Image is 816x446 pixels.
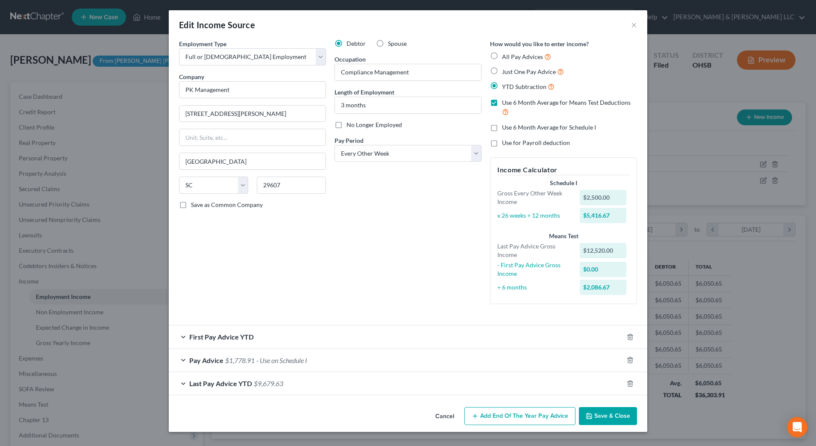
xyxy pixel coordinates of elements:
[631,20,637,30] button: ×
[191,201,263,208] span: Save as Common Company
[179,73,204,80] span: Company
[579,407,637,425] button: Save & Close
[787,417,807,437] div: Open Intercom Messenger
[490,39,589,48] label: How would you like to enter income?
[335,137,364,144] span: Pay Period
[502,53,543,60] span: All Pay Advices
[502,139,570,146] span: Use for Payroll deduction
[502,124,596,131] span: Use 6 Month Average for Schedule I
[179,129,326,145] input: Unit, Suite, etc...
[189,356,223,364] span: Pay Advice
[502,99,631,106] span: Use 6 Month Average for Means Test Deductions
[179,19,255,31] div: Edit Income Source
[493,189,575,206] div: Gross Every Other Week Income
[580,280,627,295] div: $2,086.67
[497,165,630,175] h5: Income Calculator
[580,243,627,258] div: $12,520.00
[429,408,461,425] button: Cancel
[189,333,254,341] span: First Pay Advice YTD
[580,208,627,223] div: $5,416.67
[335,97,481,113] input: ex: 2 years
[493,211,575,220] div: x 26 weeks ÷ 12 months
[502,68,556,75] span: Just One Pay Advice
[254,379,283,387] span: $9,679.63
[346,40,366,47] span: Debtor
[179,106,326,122] input: Enter address...
[580,190,627,205] div: $2,500.00
[497,232,630,240] div: Means Test
[335,64,481,80] input: --
[388,40,407,47] span: Spouse
[179,153,326,169] input: Enter city...
[179,81,326,98] input: Search company by name...
[257,177,326,194] input: Enter zip...
[464,407,575,425] button: Add End of the Year Pay Advice
[493,283,575,292] div: ÷ 6 months
[580,262,627,277] div: $0.00
[335,55,366,64] label: Occupation
[179,40,226,47] span: Employment Type
[335,88,394,97] label: Length of Employment
[225,356,255,364] span: $1,778.91
[497,179,630,187] div: Schedule I
[346,121,402,128] span: No Longer Employed
[493,261,575,278] div: - First Pay Advice Gross Income
[189,379,252,387] span: Last Pay Advice YTD
[493,242,575,259] div: Last Pay Advice Gross Income
[256,356,307,364] span: - Use on Schedule I
[502,83,546,90] span: YTD Subtraction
